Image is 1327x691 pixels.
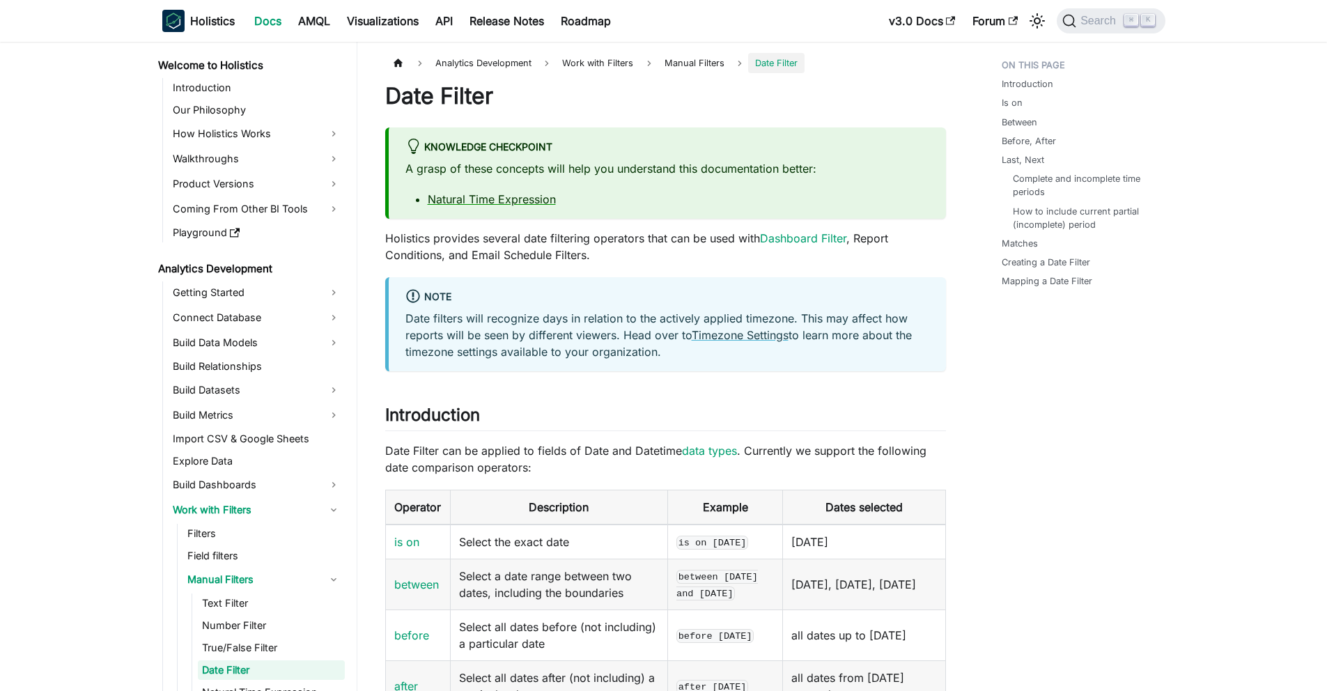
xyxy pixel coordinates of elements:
a: is on [394,535,419,549]
p: Date filters will recognize days in relation to the actively applied timezone. This may affect ho... [405,310,929,360]
a: Analytics Development [154,259,345,279]
span: Search [1076,15,1124,27]
span: Analytics Development [428,53,538,73]
button: Switch between dark and light mode (currently light mode) [1026,10,1048,32]
p: Date Filter can be applied to fields of Date and Datetime . Currently we support the following da... [385,442,946,476]
span: Manual Filters [658,53,731,73]
a: How to include current partial (incomplete) period [1013,205,1151,231]
a: Visualizations [339,10,427,32]
a: v3.0 Docs [880,10,964,32]
td: Select the exact date [450,525,668,559]
th: Dates selected [783,490,945,525]
a: Text Filter [198,593,345,613]
a: Filters [183,524,345,543]
a: Import CSV & Google Sheets [169,429,345,449]
td: [DATE] [783,525,945,559]
a: Roadmap [552,10,619,32]
a: Before, After [1002,134,1056,148]
h2: Introduction [385,405,946,431]
span: Work with Filters [555,53,640,73]
a: Docs [246,10,290,32]
a: API [427,10,461,32]
a: Coming From Other BI Tools [169,198,345,220]
code: is on [DATE] [676,536,748,550]
a: Build Data Models [169,332,345,354]
a: Dashboard Filter [760,231,846,245]
a: Build Dashboards [169,474,345,496]
a: Playground [169,223,345,242]
b: Holistics [190,13,235,29]
a: Release Notes [461,10,552,32]
td: Select all dates before (not including) a particular date [450,610,668,660]
p: Holistics provides several date filtering operators that can be used with , Report Conditions, an... [385,230,946,263]
img: Holistics [162,10,185,32]
a: Is on [1002,96,1023,109]
a: data types [682,444,737,458]
a: Timezone Settings [692,328,789,342]
a: HolisticsHolistics [162,10,235,32]
a: How Holistics Works [169,123,345,145]
td: [DATE], [DATE], [DATE] [783,559,945,610]
kbd: ⌘ [1124,14,1138,26]
a: Creating a Date Filter [1002,256,1090,269]
span: Date Filter [748,53,805,73]
code: between [DATE] and [DATE] [676,570,758,600]
nav: Breadcrumbs [385,53,946,73]
a: Introduction [169,78,345,98]
a: Last, Next [1002,153,1044,166]
button: Search (Command+K) [1057,8,1165,33]
a: AMQL [290,10,339,32]
a: Build Metrics [169,404,345,426]
th: Description [450,490,668,525]
a: Matches [1002,237,1038,250]
a: Forum [964,10,1026,32]
a: Build Datasets [169,379,345,401]
a: between [394,577,439,591]
a: Field filters [183,546,345,566]
th: Example [668,490,783,525]
kbd: K [1141,14,1155,26]
a: Connect Database [169,306,345,329]
a: Build Relationships [169,357,345,376]
td: all dates up to [DATE] [783,610,945,660]
a: Explore Data [169,451,345,471]
a: Date Filter [198,660,345,680]
a: Introduction [1002,77,1053,91]
a: Number Filter [198,616,345,635]
p: A grasp of these concepts will help you understand this documentation better: [405,160,929,177]
a: Getting Started [169,281,345,304]
a: Product Versions [169,173,345,195]
a: Manual Filters [183,568,345,591]
h1: Date Filter [385,82,946,110]
a: Walkthroughs [169,148,345,170]
div: Note [405,288,929,306]
a: before [394,628,429,642]
code: before [DATE] [676,629,754,643]
td: Select a date range between two dates, including the boundaries [450,559,668,610]
a: Welcome to Holistics [154,56,345,75]
a: Complete and incomplete time periods [1013,172,1151,199]
nav: Docs sidebar [148,42,357,691]
a: True/False Filter [198,638,345,658]
a: Work with Filters [169,499,345,521]
div: Knowledge Checkpoint [405,139,929,157]
a: Mapping a Date Filter [1002,274,1092,288]
th: Operator [385,490,450,525]
a: Between [1002,116,1037,129]
a: Home page [385,53,412,73]
a: Natural Time Expression [428,192,556,206]
a: Our Philosophy [169,100,345,120]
